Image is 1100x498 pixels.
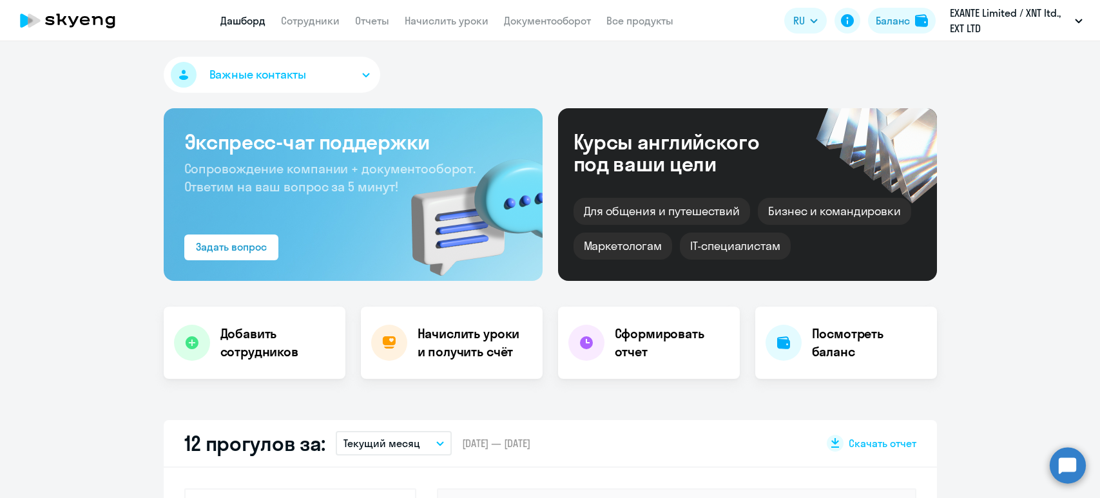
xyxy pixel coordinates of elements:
a: Сотрудники [281,14,340,27]
h4: Начислить уроки и получить счёт [418,325,530,361]
h2: 12 прогулов за: [184,430,326,456]
div: Маркетологам [574,233,672,260]
h3: Экспресс-чат поддержки [184,129,522,155]
button: Текущий месяц [336,431,452,455]
div: Бизнес и командировки [758,198,911,225]
h4: Добавить сотрудников [220,325,335,361]
span: Сопровождение компании + документооборот. Ответим на ваш вопрос за 5 минут! [184,160,476,195]
button: Важные контакты [164,57,380,93]
p: ‎EXANTE Limited / XNT ltd., EXT LTD [950,5,1070,36]
a: Отчеты [355,14,389,27]
a: Документооборот [504,14,591,27]
div: Курсы английского под ваши цели [574,131,794,175]
h4: Посмотреть баланс [812,325,927,361]
div: Для общения и путешествий [574,198,751,225]
img: bg-img [392,136,543,281]
h4: Сформировать отчет [615,325,729,361]
button: Балансbalance [868,8,936,34]
span: Важные контакты [209,66,306,83]
a: Начислить уроки [405,14,488,27]
span: RU [793,13,805,28]
a: Дашборд [220,14,265,27]
div: Задать вопрос [196,239,267,254]
span: [DATE] — [DATE] [462,436,530,450]
div: Баланс [876,13,910,28]
a: Все продукты [606,14,673,27]
p: Текущий месяц [343,436,420,451]
div: IT-специалистам [680,233,791,260]
span: Скачать отчет [849,436,916,450]
button: ‎EXANTE Limited / XNT ltd., EXT LTD [943,5,1089,36]
button: RU [784,8,827,34]
button: Задать вопрос [184,235,278,260]
img: balance [915,14,928,27]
